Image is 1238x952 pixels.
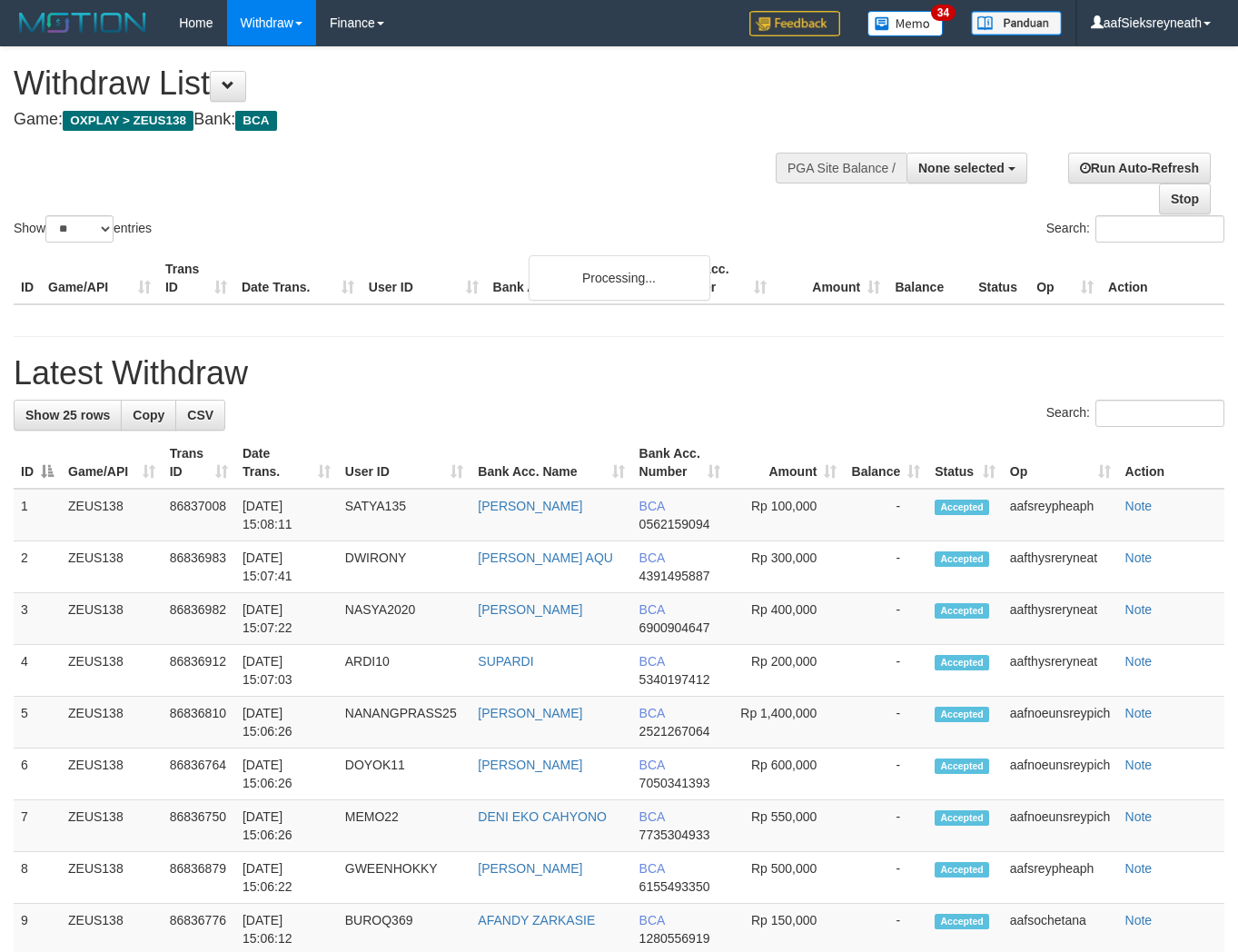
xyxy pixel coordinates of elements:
th: Bank Acc. Number: activate to sort column ascending [632,437,728,489]
td: aafnoeunsreypich [1003,697,1118,749]
td: ZEUS138 [61,645,163,697]
span: BCA [639,602,665,617]
td: ZEUS138 [61,852,163,904]
span: CSV [187,408,213,422]
span: Accepted [935,707,989,722]
a: Show 25 rows [14,400,122,431]
a: [PERSON_NAME] [478,602,582,617]
td: Rp 1,400,000 [728,697,844,749]
a: Note [1125,706,1153,720]
td: ZEUS138 [61,593,163,645]
a: SUPARDI [478,654,533,669]
th: Status: activate to sort column ascending [927,437,1003,489]
td: aafthysreryneat [1003,541,1118,593]
span: BCA [639,499,665,513]
th: Amount [774,253,887,304]
td: aafnoeunsreypich [1003,749,1118,800]
span: Copy 2521267064 to clipboard [639,724,710,739]
a: Note [1125,758,1153,772]
td: ZEUS138 [61,541,163,593]
td: Rp 300,000 [728,541,844,593]
a: Note [1125,602,1153,617]
td: - [844,541,927,593]
td: 5 [14,697,61,749]
img: panduan.png [971,11,1062,35]
th: Trans ID: activate to sort column ascending [163,437,235,489]
span: BCA [639,706,665,720]
span: Copy 4391495887 to clipboard [639,569,710,583]
span: Copy 7735304933 to clipboard [639,828,710,842]
th: Bank Acc. Name [486,253,661,304]
td: DWIRONY [338,541,471,593]
td: 86836982 [163,593,235,645]
td: 1 [14,489,61,541]
td: 4 [14,645,61,697]
span: Accepted [935,759,989,774]
label: Search: [1046,400,1224,427]
td: 86836810 [163,697,235,749]
td: 8 [14,852,61,904]
span: Accepted [935,914,989,929]
td: - [844,645,927,697]
a: Note [1125,550,1153,565]
td: MEMO22 [338,800,471,852]
span: 34 [931,5,956,21]
td: 86836750 [163,800,235,852]
td: aafnoeunsreypich [1003,800,1118,852]
td: Rp 500,000 [728,852,844,904]
a: [PERSON_NAME] [478,706,582,720]
td: - [844,749,927,800]
th: Action [1101,253,1224,304]
span: Copy [133,408,164,422]
th: User ID: activate to sort column ascending [338,437,471,489]
th: User ID [361,253,486,304]
span: Accepted [935,551,989,567]
img: MOTION_logo.png [14,9,152,36]
td: [DATE] 15:06:26 [235,749,338,800]
td: - [844,697,927,749]
th: Amount: activate to sort column ascending [728,437,844,489]
td: aafsreypheaph [1003,852,1118,904]
td: ZEUS138 [61,800,163,852]
td: [DATE] 15:07:03 [235,645,338,697]
input: Search: [1095,215,1224,243]
span: OXPLAY > ZEUS138 [63,111,193,131]
a: CSV [175,400,225,431]
th: Game/API: activate to sort column ascending [61,437,163,489]
th: Bank Acc. Number [660,253,774,304]
div: PGA Site Balance / [776,153,906,183]
td: 6 [14,749,61,800]
select: Showentries [45,215,114,243]
td: [DATE] 15:06:26 [235,800,338,852]
td: - [844,800,927,852]
span: None selected [918,161,1005,175]
th: Action [1118,437,1224,489]
td: 2 [14,541,61,593]
td: [DATE] 15:06:26 [235,697,338,749]
td: [DATE] 15:07:41 [235,541,338,593]
td: - [844,489,927,541]
span: BCA [639,758,665,772]
th: Game/API [41,253,158,304]
td: Rp 600,000 [728,749,844,800]
span: BCA [639,654,665,669]
a: Note [1125,809,1153,824]
td: - [844,593,927,645]
label: Search: [1046,215,1224,243]
td: 86836879 [163,852,235,904]
td: aafthysreryneat [1003,645,1118,697]
td: SATYA135 [338,489,471,541]
a: Note [1125,861,1153,876]
td: Rp 550,000 [728,800,844,852]
span: Copy 1280556919 to clipboard [639,931,710,946]
td: NASYA2020 [338,593,471,645]
span: Accepted [935,500,989,515]
a: [PERSON_NAME] [478,861,582,876]
td: 86836764 [163,749,235,800]
td: ZEUS138 [61,749,163,800]
span: BCA [639,550,665,565]
span: Copy 7050341393 to clipboard [639,776,710,790]
th: Op: activate to sort column ascending [1003,437,1118,489]
td: 86836912 [163,645,235,697]
td: ZEUS138 [61,697,163,749]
